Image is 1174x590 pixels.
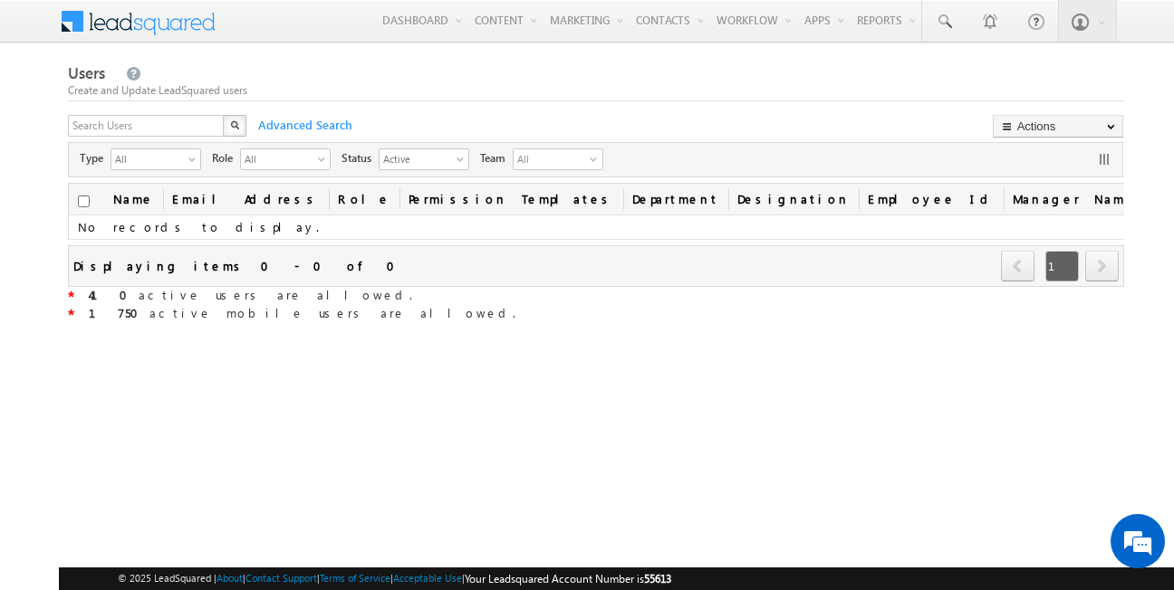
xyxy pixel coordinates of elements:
[457,154,471,164] span: select
[514,149,586,169] span: All
[465,572,671,585] span: Your Leadsquared Account Number is
[68,62,105,83] span: Users
[1085,252,1119,281] a: next
[342,150,379,167] span: Status
[111,149,186,167] span: All
[241,149,315,167] span: All
[73,255,406,276] div: Displaying items 0 - 0 of 0
[318,154,332,164] span: select
[1004,184,1144,214] span: Manager Name
[399,184,623,214] span: Permission Templates
[245,572,317,584] a: Contact Support
[230,120,239,129] img: Search
[212,150,240,167] span: Role
[89,287,412,302] span: active users are allowed.
[188,154,203,164] span: select
[1045,251,1079,281] span: 1
[68,82,1124,99] div: Create and Update LeadSquared users
[89,305,515,320] span: active mobile users are allowed.
[320,572,390,584] a: Terms of Service
[380,149,454,167] span: Active
[249,117,358,133] span: Advanced Search
[623,184,728,214] a: Department
[644,572,671,585] span: 55613
[1001,252,1035,281] a: prev
[480,150,513,167] span: Team
[993,115,1123,138] button: Actions
[393,572,462,584] a: Acceptable Use
[329,184,399,214] a: Role
[104,184,163,214] a: Name
[1001,251,1034,281] span: prev
[859,184,1004,214] a: Employee Id
[217,572,243,584] a: About
[1085,251,1119,281] span: next
[89,305,149,320] strong: 1750
[118,570,671,587] span: © 2025 LeadSquared | | | | |
[68,115,226,137] input: Search Users
[728,184,859,214] a: Designation
[163,184,329,214] a: Email Address
[89,287,139,302] strong: 410
[80,150,111,167] span: Type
